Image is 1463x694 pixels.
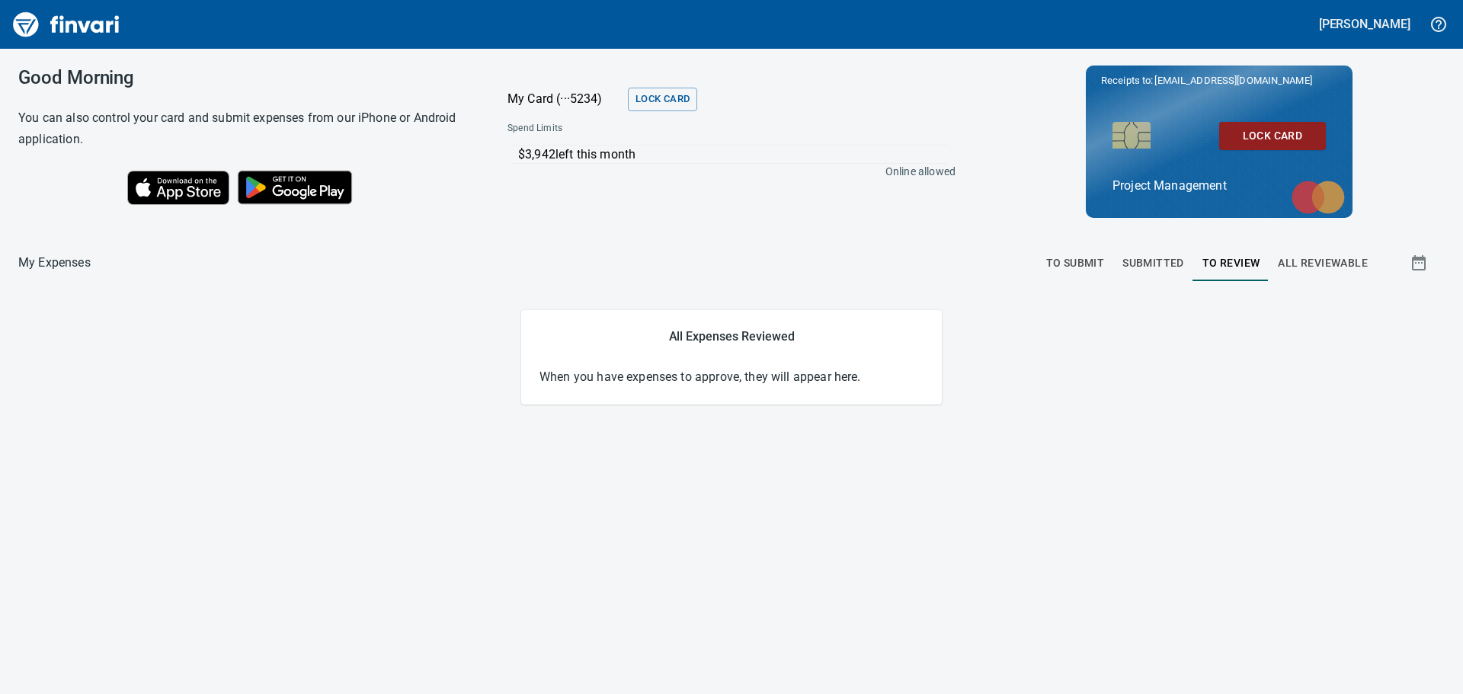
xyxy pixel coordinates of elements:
[1122,254,1184,273] span: Submitted
[628,88,697,111] button: Lock Card
[1219,122,1326,150] button: Lock Card
[539,328,924,344] h5: All Expenses Reviewed
[1231,126,1314,146] span: Lock Card
[127,171,229,205] img: Download on the App Store
[518,146,948,164] p: $3,942 left this month
[495,164,956,179] p: Online allowed
[1202,254,1260,273] span: To Review
[1153,73,1313,88] span: [EMAIL_ADDRESS][DOMAIN_NAME]
[9,6,123,43] img: Finvari
[1101,73,1337,88] p: Receipts to:
[507,90,622,108] p: My Card (···5234)
[18,254,91,272] p: My Expenses
[1284,173,1353,222] img: mastercard.svg
[1396,245,1445,281] button: Show transactions within a particular date range
[18,67,469,88] h3: Good Morning
[1278,254,1368,273] span: All Reviewable
[1319,16,1410,32] h5: [PERSON_NAME]
[507,121,757,136] span: Spend Limits
[539,368,924,386] p: When you have expenses to approve, they will appear here.
[18,254,91,272] nav: breadcrumb
[18,107,469,150] h6: You can also control your card and submit expenses from our iPhone or Android application.
[1046,254,1105,273] span: To Submit
[229,162,360,213] img: Get it on Google Play
[1112,177,1326,195] p: Project Management
[635,91,690,108] span: Lock Card
[1315,12,1414,36] button: [PERSON_NAME]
